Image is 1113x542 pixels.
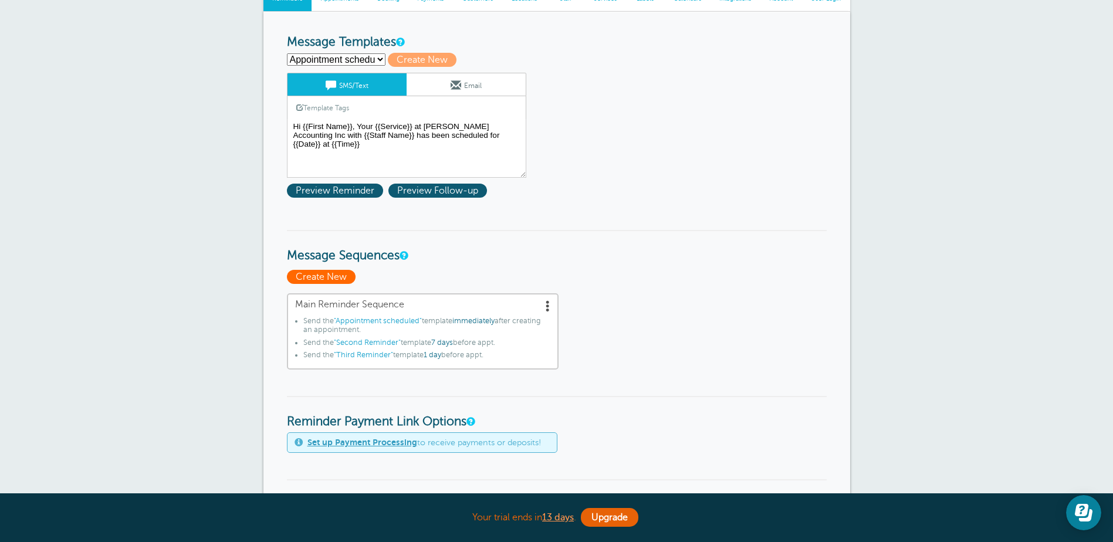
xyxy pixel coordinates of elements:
span: 7 days [431,338,453,347]
a: Preview Follow-up [388,185,490,196]
textarea: Hi {{First Name}}, Your {{Service}} at [PERSON_NAME] Accounting Inc with {{Staff Name}} has been ... [287,119,526,178]
a: SMS/Text [287,73,407,96]
span: "Second Reminder" [334,338,401,347]
h3: Reminder Payment Link Options [287,396,827,429]
a: Upgrade [581,508,638,527]
a: Set up Payment Processing [307,438,417,447]
li: Send the template before appt. [303,351,550,364]
span: Create New [388,53,456,67]
a: This is the wording for your reminder and follow-up messages. You can create multiple templates i... [396,38,403,46]
a: Main Reminder Sequence Send the"Appointment scheduled"templateimmediatelyafter creating an appoin... [287,293,559,370]
a: Message Sequences allow you to setup multiple reminder schedules that can use different Message T... [400,252,407,259]
span: to receive payments or deposits! [307,438,541,448]
a: Email [407,73,526,96]
h3: Message Sequences [287,230,827,263]
li: Send the template after creating an appointment. [303,317,550,338]
iframe: Resource center [1066,495,1101,530]
h3: Confirm, Reschedule, and Cancellations [287,479,827,513]
a: Preview Reminder [287,185,388,196]
a: These settings apply to all templates. Automatically add a payment link to your reminders if an a... [466,418,473,425]
span: 1 day [424,351,441,359]
a: Create New [287,272,358,282]
a: Template Tags [287,96,358,119]
a: Create New [388,55,462,65]
h3: Message Templates [287,35,827,50]
a: 13 days [542,512,574,523]
div: Your trial ends in . [263,505,850,530]
span: Create New [287,270,356,284]
li: Send the template before appt. [303,338,550,351]
span: immediately [452,317,495,325]
span: Preview Reminder [287,184,383,198]
span: "Third Reminder" [334,351,393,359]
span: Preview Follow-up [388,184,487,198]
span: Main Reminder Sequence [295,299,550,310]
span: "Appointment scheduled" [334,317,422,325]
